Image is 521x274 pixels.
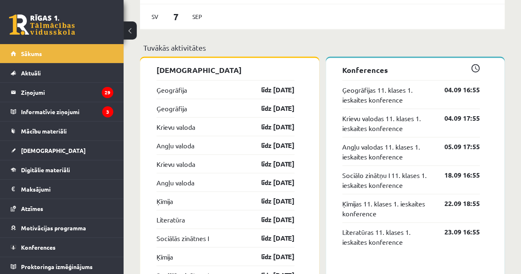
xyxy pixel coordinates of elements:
a: Ģeogrāfija [157,84,187,94]
legend: Maksājumi [21,180,113,199]
a: līdz [DATE] [247,233,294,243]
a: līdz [DATE] [247,140,294,150]
a: Krievu valodas 11. klases 1. ieskaites konference [342,113,432,133]
span: Konferences [21,244,56,251]
a: Konferences [11,238,113,257]
a: līdz [DATE] [247,122,294,131]
span: [DEMOGRAPHIC_DATA] [21,147,86,154]
a: Literatūra [157,214,185,224]
a: Ģeogrāfija [157,103,187,113]
a: Angļu valodas 11. klases 1. ieskaites konference [342,141,432,161]
a: 18.09 16:55 [432,170,480,180]
p: Tuvākās aktivitātes [143,42,501,53]
a: Aktuāli [11,63,113,82]
span: Sākums [21,50,42,57]
span: Proktoringa izmēģinājums [21,263,93,270]
span: Mācību materiāli [21,127,67,135]
a: līdz [DATE] [247,177,294,187]
a: Sociālās zinātnes I [157,233,209,243]
a: Ķīmija [157,251,173,261]
span: 7 [164,10,189,23]
a: 04.09 16:55 [432,84,480,94]
a: [DEMOGRAPHIC_DATA] [11,141,113,160]
a: līdz [DATE] [247,214,294,224]
a: Ģeogrāfijas 11. klases 1. ieskaites konference [342,84,432,104]
a: 23.09 16:55 [432,227,480,237]
a: Krievu valoda [157,159,195,169]
a: Angļu valoda [157,177,194,187]
a: Sociālo zinātņu I 11. klases 1. ieskaites konference [342,170,432,190]
span: Sep [189,10,206,23]
a: līdz [DATE] [247,84,294,94]
a: līdz [DATE] [247,103,294,113]
legend: Informatīvie ziņojumi [21,102,113,121]
span: Sv [146,10,164,23]
a: Ķīmija [157,196,173,206]
a: Ķīmijas 11. klases 1. ieskaites konference [342,198,432,218]
span: Digitālie materiāli [21,166,70,173]
a: 04.09 17:55 [432,113,480,123]
a: Atzīmes [11,199,113,218]
a: līdz [DATE] [247,251,294,261]
a: Digitālie materiāli [11,160,113,179]
legend: Ziņojumi [21,83,113,102]
a: Maksājumi [11,180,113,199]
a: 05.09 17:55 [432,141,480,151]
i: 3 [102,106,113,117]
a: Krievu valoda [157,122,195,131]
a: 22.09 18:55 [432,198,480,208]
a: līdz [DATE] [247,196,294,206]
i: 29 [102,87,113,98]
p: [DEMOGRAPHIC_DATA] [157,64,294,75]
a: Motivācijas programma [11,218,113,237]
a: Angļu valoda [157,140,194,150]
p: Konferences [342,64,480,75]
span: Aktuāli [21,69,41,77]
a: Mācību materiāli [11,122,113,141]
span: Motivācijas programma [21,224,86,232]
a: Sākums [11,44,113,63]
span: Atzīmes [21,205,43,212]
a: Literatūras 11. klases 1. ieskaites konference [342,227,432,246]
a: Informatīvie ziņojumi3 [11,102,113,121]
a: Rīgas 1. Tālmācības vidusskola [9,14,75,35]
a: Ziņojumi29 [11,83,113,102]
a: līdz [DATE] [247,159,294,169]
